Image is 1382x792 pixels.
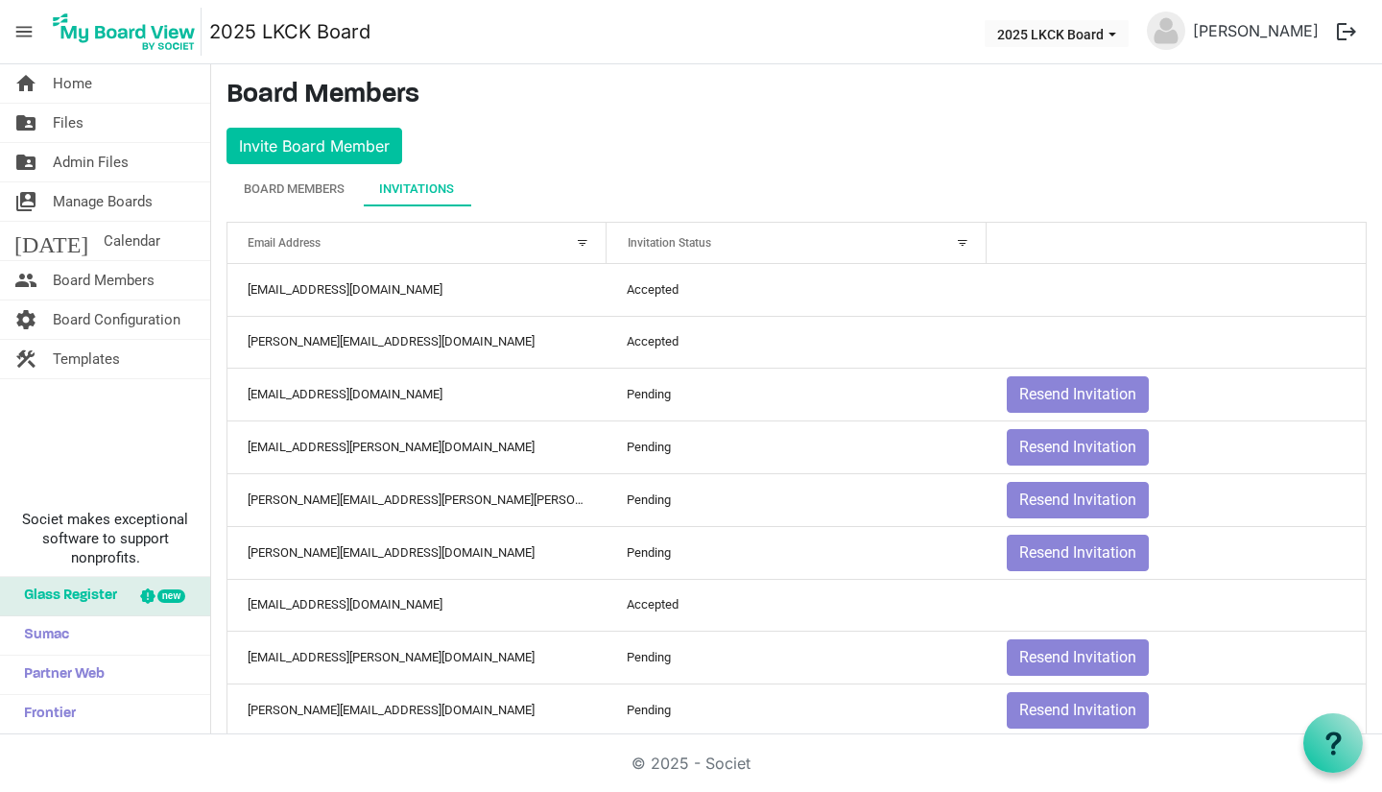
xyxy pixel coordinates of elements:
td: Resend Invitation is template cell column header [987,420,1366,473]
span: construction [14,340,37,378]
td: Resend Invitation is template cell column header [987,526,1366,579]
button: Resend Invitation [1007,639,1149,676]
td: marcus.garcia@halff.com column header Email Address [227,473,607,526]
span: Glass Register [14,577,117,615]
span: Board Configuration [53,300,180,339]
span: Societ makes exceptional software to support nonprofits. [9,510,202,567]
img: no-profile-picture.svg [1147,12,1185,50]
td: is template cell column header [987,316,1366,368]
td: jack.terrazas@gmail.com column header Email Address [227,631,607,684]
a: My Board View Logo [47,8,209,56]
span: home [14,64,37,103]
span: Invitation Status [628,236,711,250]
span: Files [53,104,83,142]
span: Templates [53,340,120,378]
span: settings [14,300,37,339]
td: Accepted column header Invitation Status [607,579,986,631]
div: Board Members [244,180,345,199]
a: © 2025 - Societ [631,754,751,773]
td: Pending column header Invitation Status [607,684,986,736]
td: Accepted column header Invitation Status [607,316,986,368]
span: Calendar [104,222,160,260]
td: ryankristi@gvtc.com column header Email Address [227,579,607,631]
span: Email Address [248,236,321,250]
td: is template cell column header [987,579,1366,631]
span: Partner Web [14,656,105,694]
div: Invitations [379,180,454,199]
span: folder_shared [14,104,37,142]
a: [PERSON_NAME] [1185,12,1326,50]
span: menu [6,13,42,50]
span: Board Members [53,261,155,300]
span: people [14,261,37,300]
span: Admin Files [53,143,129,181]
button: Resend Invitation [1007,482,1149,518]
td: darlad@goteamva.com column header Email Address [227,368,607,420]
span: Manage Boards [53,182,153,221]
td: Pending column header Invitation Status [607,631,986,684]
img: My Board View Logo [47,8,202,56]
td: Pending column header Invitation Status [607,526,986,579]
span: Home [53,64,92,103]
td: darcee@lovekckids.org column header Email Address [227,526,607,579]
td: Pending column header Invitation Status [607,368,986,420]
td: cayman.gentry@frostbank.com column header Email Address [227,420,607,473]
td: is template cell column header [987,264,1366,316]
a: 2025 LKCK Board [209,12,370,51]
td: Resend Invitation is template cell column header [987,368,1366,420]
button: Resend Invitation [1007,429,1149,466]
button: Resend Invitation [1007,376,1149,413]
td: Pending column header Invitation Status [607,420,986,473]
td: wendy@lovekckids.org column header Email Address [227,316,607,368]
span: [DATE] [14,222,88,260]
div: new [157,589,185,603]
span: Sumac [14,616,69,655]
span: folder_shared [14,143,37,181]
button: logout [1326,12,1367,52]
td: Resend Invitation is template cell column header [987,631,1366,684]
span: Frontier [14,695,76,733]
td: jacquie@lovekckids.org column header Email Address [227,684,607,736]
span: switch_account [14,182,37,221]
td: Resend Invitation is template cell column header [987,684,1366,736]
td: intern@lovekckids.org column header Email Address [227,264,607,316]
button: Resend Invitation [1007,692,1149,729]
div: tab-header [226,172,1367,206]
button: Resend Invitation [1007,535,1149,571]
td: Resend Invitation is template cell column header [987,473,1366,526]
td: Accepted column header Invitation Status [607,264,986,316]
button: Invite Board Member [226,128,402,164]
button: 2025 LKCK Board dropdownbutton [985,20,1129,47]
h3: Board Members [226,80,1367,112]
td: Pending column header Invitation Status [607,473,986,526]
